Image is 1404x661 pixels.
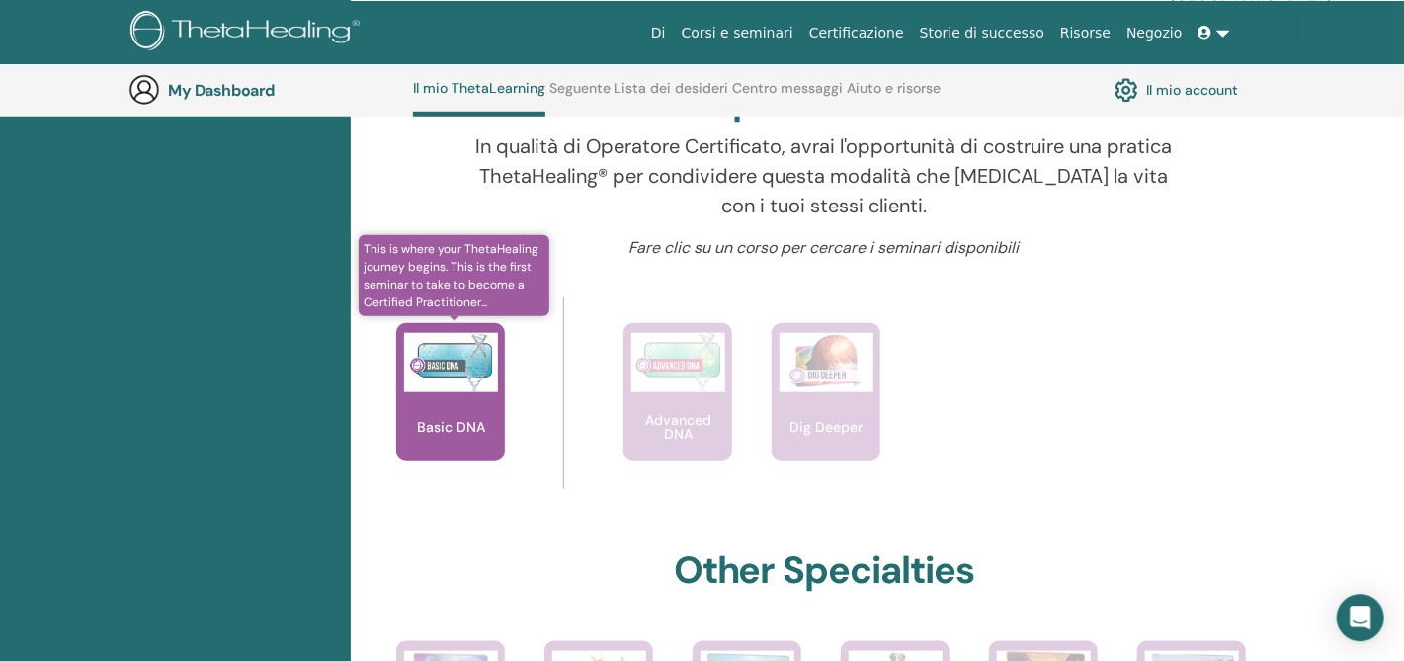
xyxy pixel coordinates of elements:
[168,80,366,99] h3: My Dashboard
[1118,14,1190,50] a: Negozio
[1115,72,1238,106] a: Il mio account
[732,79,843,111] a: Centro messaggi
[462,130,1187,219] p: In qualità di Operatore Certificato, avrai l'opportunità di costruire una pratica ThetaHealing® p...
[772,322,880,500] a: Dig Deeper Dig Deeper
[623,322,732,500] a: Advanced DNA Advanced DNA
[643,14,674,50] a: Di
[549,79,611,111] a: Seguente
[1115,72,1138,106] img: cog.svg
[462,235,1187,259] p: Fare clic su un corso per cercare i seminari disponibili
[780,332,873,391] img: Dig Deeper
[1052,14,1118,50] a: Risorse
[359,234,549,315] span: This is where your ThetaHealing journey begins. This is the first seminar to take to become a Cer...
[674,547,975,593] h2: Other Specialties
[631,332,725,391] img: Advanced DNA
[404,332,498,391] img: Basic DNA
[623,412,732,440] p: Advanced DNA
[1337,594,1384,641] div: Open Intercom Messenger
[128,73,160,105] img: generic-user-icon.jpg
[847,79,941,111] a: Aiuto e risorse
[413,79,545,116] a: Il mio ThetaLearning
[130,10,367,54] img: logo.png
[409,419,493,433] p: Basic DNA
[912,14,1052,50] a: Storie di successo
[801,14,912,50] a: Certificazione
[674,14,801,50] a: Corsi e seminari
[782,419,870,433] p: Dig Deeper
[615,79,729,111] a: Lista dei desideri
[732,78,916,124] h2: praticante
[396,322,505,500] a: This is where your ThetaHealing journey begins. This is the first seminar to take to become a Cer...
